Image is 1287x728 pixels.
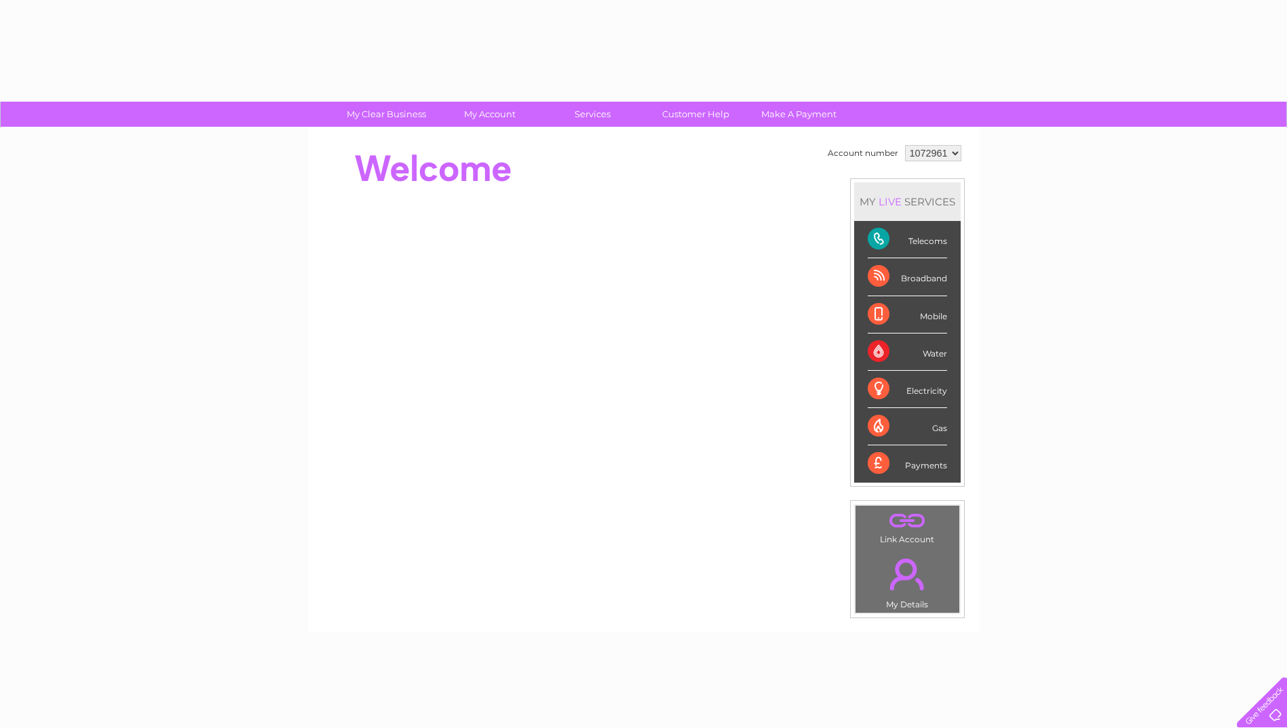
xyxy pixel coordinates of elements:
[824,142,902,165] td: Account number
[868,371,947,408] div: Electricity
[868,221,947,258] div: Telecoms
[876,195,904,208] div: LIVE
[330,102,442,127] a: My Clear Business
[868,258,947,296] div: Broadband
[868,296,947,333] div: Mobile
[868,333,947,371] div: Water
[743,102,855,127] a: Make A Payment
[537,102,649,127] a: Services
[859,509,956,533] a: .
[855,505,960,548] td: Link Account
[854,182,961,221] div: MY SERVICES
[855,547,960,613] td: My Details
[640,102,752,127] a: Customer Help
[859,550,956,598] a: .
[868,408,947,445] div: Gas
[868,445,947,482] div: Payments
[434,102,545,127] a: My Account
